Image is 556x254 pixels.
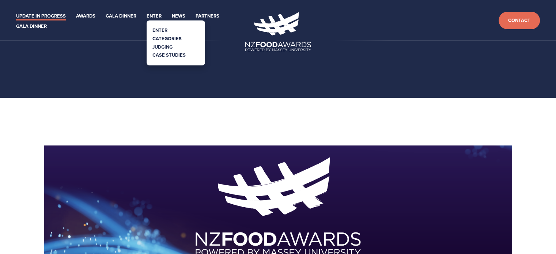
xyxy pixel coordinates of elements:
a: Enter [147,12,162,20]
a: Partners [196,12,219,20]
a: Gala Dinner [16,22,47,31]
a: News [172,12,185,20]
a: Judging [152,43,173,50]
a: Update in Progress [16,12,66,20]
a: Enter [152,27,167,34]
a: Awards [76,12,95,20]
a: Contact [499,12,540,30]
a: Gala Dinner [106,12,136,20]
a: Categories [152,35,182,42]
a: Case Studies [152,52,186,58]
